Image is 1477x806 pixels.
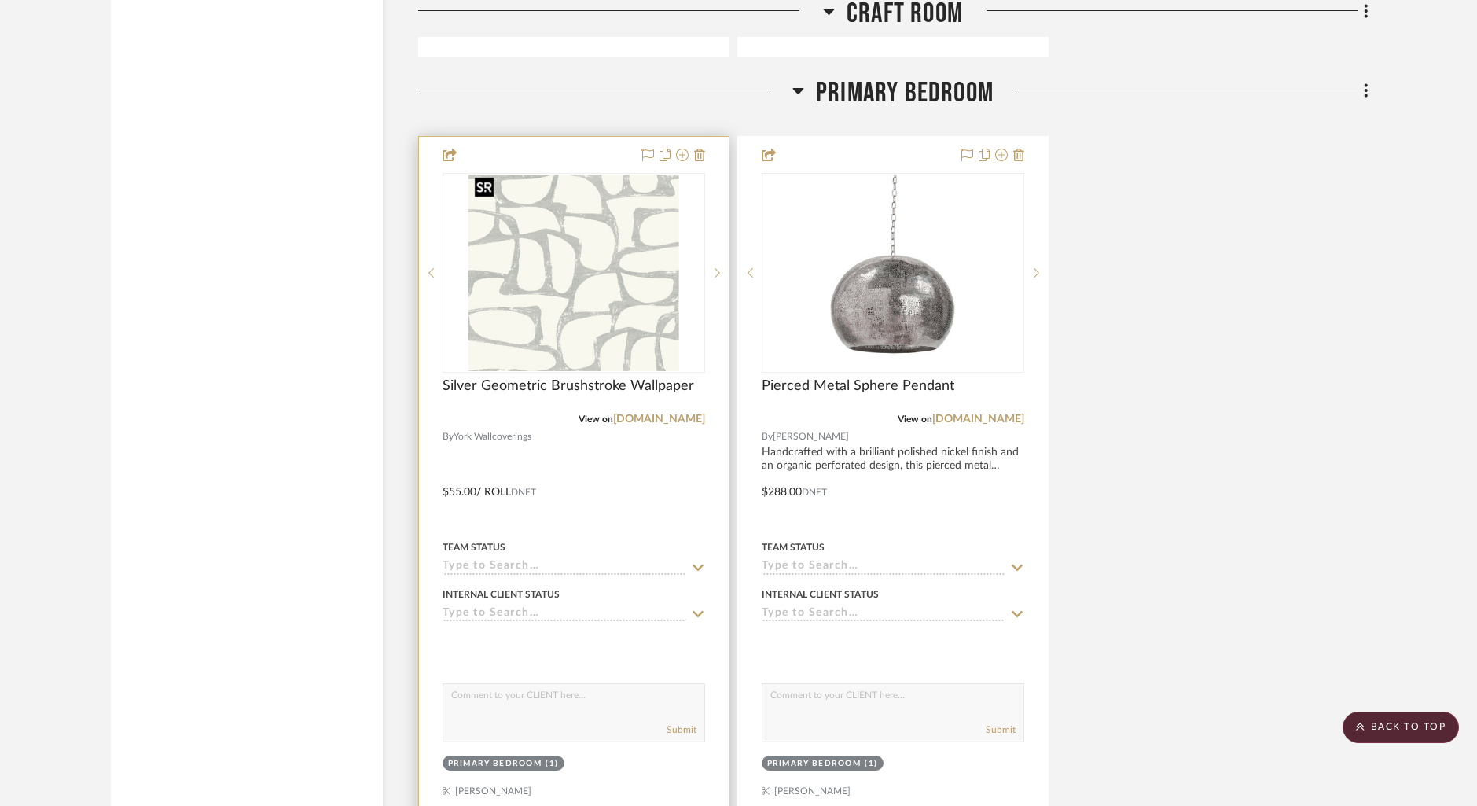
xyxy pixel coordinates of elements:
span: By [762,429,773,444]
div: Primary Bedroom [767,758,862,770]
div: Primary Bedroom [448,758,542,770]
img: Silver Geometric Brushstroke Wallpaper [468,175,679,371]
div: Team Status [762,540,825,554]
button: Submit [667,723,696,737]
div: (1) [865,758,878,770]
span: Pierced Metal Sphere Pendant [762,377,954,395]
a: [DOMAIN_NAME] [932,414,1024,425]
a: [DOMAIN_NAME] [613,414,705,425]
span: York Wallcoverings [454,429,531,444]
span: By [443,429,454,444]
scroll-to-top-button: BACK TO TOP [1343,712,1459,743]
input: Type to Search… [443,560,686,575]
span: Silver Geometric Brushstroke Wallpaper [443,377,694,395]
input: Type to Search… [762,607,1005,622]
span: View on [579,414,613,424]
span: View on [898,414,932,424]
input: Type to Search… [762,560,1005,575]
img: Pierced Metal Sphere Pendant [795,175,991,371]
div: Internal Client Status [443,587,560,602]
span: Primary Bedroom [816,76,994,110]
div: Team Status [443,540,505,554]
div: (1) [546,758,559,770]
div: 0 [443,174,704,372]
button: Submit [986,723,1016,737]
div: Internal Client Status [762,587,879,602]
input: Type to Search… [443,607,686,622]
span: [PERSON_NAME] [773,429,849,444]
